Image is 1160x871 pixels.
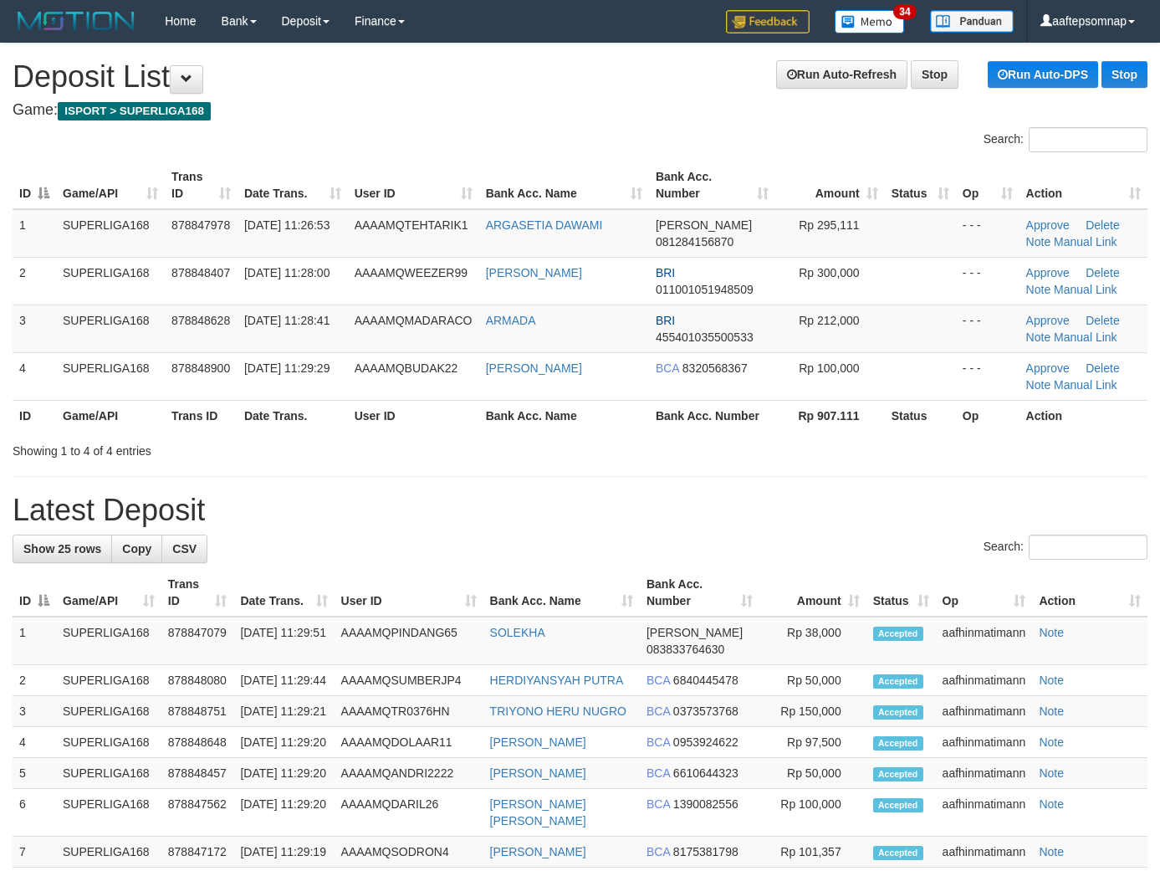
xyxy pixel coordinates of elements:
[1026,266,1070,279] a: Approve
[479,400,649,431] th: Bank Acc. Name
[984,535,1147,560] label: Search:
[335,617,483,665] td: AAAAMQPINDANG65
[13,727,56,758] td: 4
[335,789,483,837] td: AAAAMQDARIL26
[759,727,866,758] td: Rp 97,500
[161,727,234,758] td: 878848648
[936,696,1033,727] td: aafhinmatimann
[244,314,330,327] span: [DATE] 11:28:41
[348,400,479,431] th: User ID
[161,665,234,696] td: 878848080
[13,102,1147,119] h4: Game:
[956,257,1019,305] td: - - -
[1019,400,1147,431] th: Action
[1039,797,1064,811] a: Note
[486,218,603,232] a: ARGASETIA DAWAMI
[759,789,866,837] td: Rp 100,000
[936,758,1033,789] td: aafhinmatimann
[233,758,334,789] td: [DATE] 11:29:20
[244,361,330,375] span: [DATE] 11:29:29
[956,209,1019,258] td: - - -
[56,305,165,352] td: SUPERLIGA168
[355,361,458,375] span: AAAAMQBUDAK22
[56,400,165,431] th: Game/API
[1026,283,1051,296] a: Note
[58,102,211,120] span: ISPORT > SUPERLIGA168
[682,361,748,375] span: Copy 8320568367 to clipboard
[486,266,582,279] a: [PERSON_NAME]
[885,400,956,431] th: Status
[646,845,670,858] span: BCA
[759,696,866,727] td: Rp 150,000
[873,705,923,720] span: Accepted
[1086,218,1119,232] a: Delete
[956,305,1019,352] td: - - -
[172,542,197,556] span: CSV
[13,617,56,665] td: 1
[56,837,161,868] td: SUPERLIGA168
[233,727,334,758] td: [DATE] 11:29:20
[936,665,1033,696] td: aafhinmatimann
[238,161,348,209] th: Date Trans.: activate to sort column ascending
[335,837,483,868] td: AAAAMQSODRON4
[335,696,483,727] td: AAAAMQTR0376HN
[13,665,56,696] td: 2
[13,758,56,789] td: 5
[1032,569,1147,617] th: Action: activate to sort column ascending
[873,736,923,751] span: Accepted
[656,283,754,296] span: Copy 011001051948509 to clipboard
[835,10,905,33] img: Button%20Memo.svg
[244,218,330,232] span: [DATE] 11:26:53
[161,789,234,837] td: 878847562
[936,727,1033,758] td: aafhinmatimann
[23,542,101,556] span: Show 25 rows
[244,266,330,279] span: [DATE] 11:28:00
[13,305,56,352] td: 3
[161,617,234,665] td: 878847079
[956,161,1019,209] th: Op: activate to sort column ascending
[13,535,112,563] a: Show 25 rows
[56,727,161,758] td: SUPERLIGA168
[1026,235,1051,248] a: Note
[233,569,334,617] th: Date Trans.: activate to sort column ascending
[673,704,738,718] span: Copy 0373573768 to clipboard
[873,674,923,689] span: Accepted
[490,845,586,858] a: [PERSON_NAME]
[13,696,56,727] td: 3
[171,314,230,327] span: 878848628
[1086,361,1119,375] a: Delete
[161,758,234,789] td: 878848457
[956,400,1019,431] th: Op
[490,797,586,827] a: [PERSON_NAME] [PERSON_NAME]
[656,235,733,248] span: Copy 081284156870 to clipboard
[13,494,1147,527] h1: Latest Deposit
[56,665,161,696] td: SUPERLIGA168
[56,352,165,400] td: SUPERLIGA168
[161,535,207,563] a: CSV
[759,665,866,696] td: Rp 50,000
[646,643,724,656] span: Copy 083833764630 to clipboard
[1029,127,1147,152] input: Search:
[988,61,1098,88] a: Run Auto-DPS
[799,361,859,375] span: Rp 100,000
[483,569,640,617] th: Bank Acc. Name: activate to sort column ascending
[233,789,334,837] td: [DATE] 11:29:20
[490,704,626,718] a: TRIYONO HERU NUGRO
[13,209,56,258] td: 1
[490,626,545,639] a: SOLEKHA
[165,161,238,209] th: Trans ID: activate to sort column ascending
[13,257,56,305] td: 2
[1026,314,1070,327] a: Approve
[873,767,923,781] span: Accepted
[13,161,56,209] th: ID: activate to sort column descending
[1039,766,1064,780] a: Note
[335,665,483,696] td: AAAAMQSUMBERJP4
[56,209,165,258] td: SUPERLIGA168
[171,218,230,232] span: 878847978
[656,330,754,344] span: Copy 455401035500533 to clipboard
[759,758,866,789] td: Rp 50,000
[656,218,752,232] span: [PERSON_NAME]
[646,766,670,780] span: BCA
[649,400,775,431] th: Bank Acc. Number
[1026,361,1070,375] a: Approve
